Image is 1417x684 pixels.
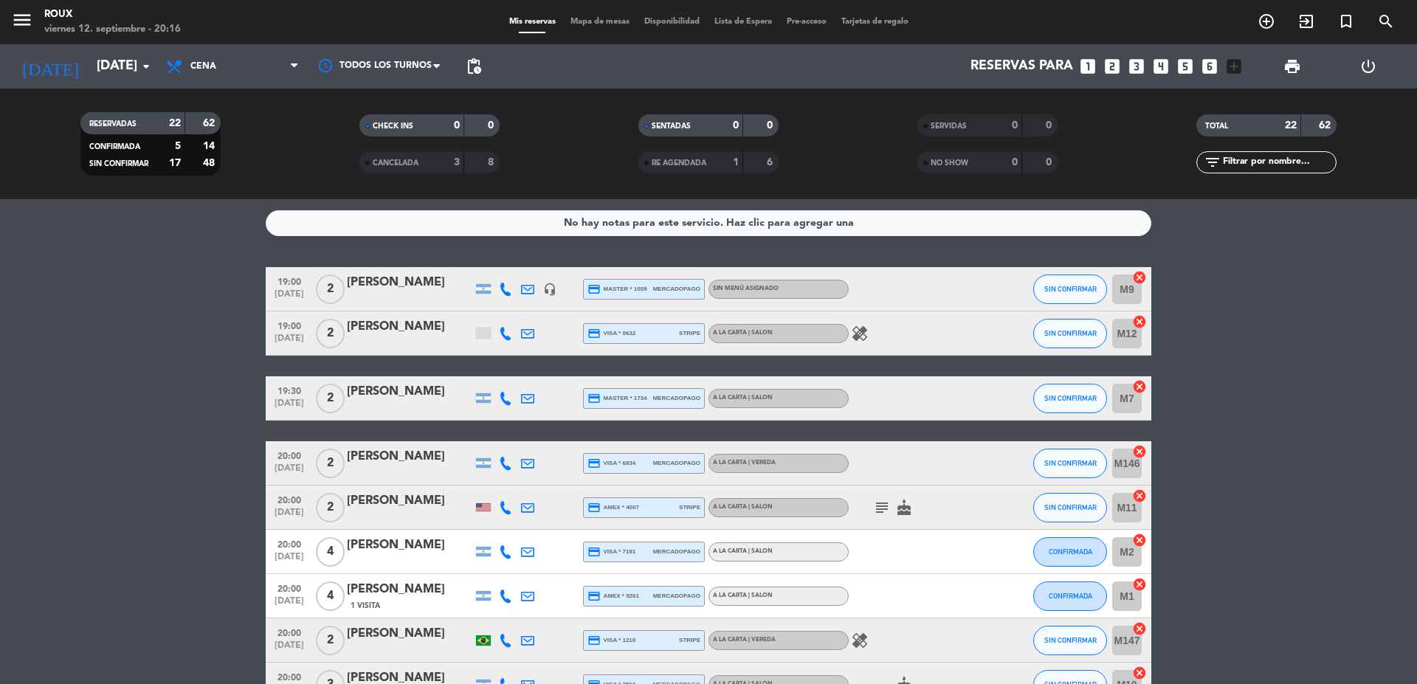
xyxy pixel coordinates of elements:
[373,159,418,167] span: CANCELADA
[587,501,639,514] span: amex * 4007
[1283,58,1301,75] span: print
[1012,120,1018,131] strong: 0
[1033,493,1107,522] button: SIN CONFIRMAR
[175,141,181,151] strong: 5
[587,327,635,340] span: visa * 0632
[851,632,869,649] i: healing
[454,120,460,131] strong: 0
[587,392,601,405] i: credit_card
[316,319,345,348] span: 2
[1297,13,1315,30] i: exit_to_app
[1103,57,1122,76] i: looks_two
[137,58,155,75] i: arrow_drop_down
[1176,57,1195,76] i: looks_5
[587,634,601,647] i: credit_card
[271,552,308,569] span: [DATE]
[347,317,472,336] div: [PERSON_NAME]
[1132,270,1147,285] i: cancel
[1049,547,1092,556] span: CONFIRMADA
[1044,503,1097,511] span: SIN CONFIRMAR
[834,18,916,26] span: Tarjetas de regalo
[502,18,563,26] span: Mis reservas
[271,623,308,640] span: 20:00
[587,327,601,340] i: credit_card
[587,634,635,647] span: visa * 1210
[563,18,637,26] span: Mapa de mesas
[1132,533,1147,547] i: cancel
[271,272,308,289] span: 19:00
[1049,592,1092,600] span: CONFIRMADA
[1151,57,1171,76] i: looks_4
[587,545,635,559] span: visa * 7191
[637,18,707,26] span: Disponibilidad
[44,22,181,37] div: viernes 12. septiembre - 20:16
[543,283,556,296] i: headset_mic
[271,508,308,525] span: [DATE]
[707,18,779,26] span: Lista de Espera
[587,283,647,296] span: master * 1009
[1033,319,1107,348] button: SIN CONFIRMAR
[203,158,218,168] strong: 48
[1044,394,1097,402] span: SIN CONFIRMAR
[1258,13,1275,30] i: add_circle_outline
[1044,329,1097,337] span: SIN CONFIRMAR
[733,120,739,131] strong: 0
[347,491,472,511] div: [PERSON_NAME]
[652,159,706,167] span: RE AGENDADA
[271,640,308,657] span: [DATE]
[169,158,181,168] strong: 17
[1078,57,1097,76] i: looks_one
[1330,44,1406,89] div: LOG OUT
[1132,314,1147,329] i: cancel
[653,458,700,468] span: mercadopago
[587,283,601,296] i: credit_card
[1132,444,1147,459] i: cancel
[564,215,854,232] div: No hay notas para este servicio. Haz clic para agregar una
[347,580,472,599] div: [PERSON_NAME]
[316,537,345,567] span: 4
[316,449,345,478] span: 2
[1221,154,1336,170] input: Filtrar por nombre...
[1012,157,1018,167] strong: 0
[931,159,968,167] span: NO SHOW
[271,579,308,596] span: 20:00
[587,545,601,559] i: credit_card
[895,499,913,517] i: cake
[1204,153,1221,171] i: filter_list
[316,274,345,304] span: 2
[271,446,308,463] span: 20:00
[271,381,308,398] span: 19:30
[587,590,601,603] i: credit_card
[679,635,700,645] span: stripe
[1033,626,1107,655] button: SIN CONFIRMAR
[1046,120,1055,131] strong: 0
[1132,666,1147,680] i: cancel
[587,392,647,405] span: master * 1734
[653,284,700,294] span: mercadopago
[11,50,89,83] i: [DATE]
[271,596,308,613] span: [DATE]
[767,157,776,167] strong: 6
[713,395,773,401] span: A la Carta | SALON
[316,581,345,611] span: 4
[713,548,773,554] span: A la Carta | SALON
[11,9,33,31] i: menu
[653,547,700,556] span: mercadopago
[653,591,700,601] span: mercadopago
[271,398,308,415] span: [DATE]
[653,393,700,403] span: mercadopago
[190,61,216,72] span: Cena
[1033,274,1107,304] button: SIN CONFIRMAR
[1337,13,1355,30] i: turned_in_not
[1033,449,1107,478] button: SIN CONFIRMAR
[1132,379,1147,394] i: cancel
[1319,120,1334,131] strong: 62
[316,493,345,522] span: 2
[271,334,308,350] span: [DATE]
[203,118,218,128] strong: 62
[271,535,308,552] span: 20:00
[970,59,1073,74] span: Reservas para
[488,120,497,131] strong: 0
[488,157,497,167] strong: 8
[713,330,773,336] span: A la Carta | SALON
